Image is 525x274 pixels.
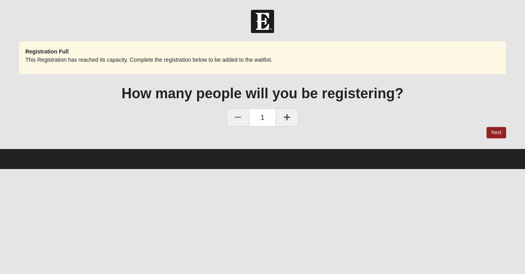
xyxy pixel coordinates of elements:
[25,56,499,64] p: This Registration has reached its capacity. Complete the registration below to be added to the wa...
[19,85,506,102] h1: How many people will you be registering?
[25,48,68,55] strong: Registration Full
[251,10,274,33] img: Church of Eleven22 Logo
[249,108,275,127] span: 1
[487,127,506,138] a: Next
